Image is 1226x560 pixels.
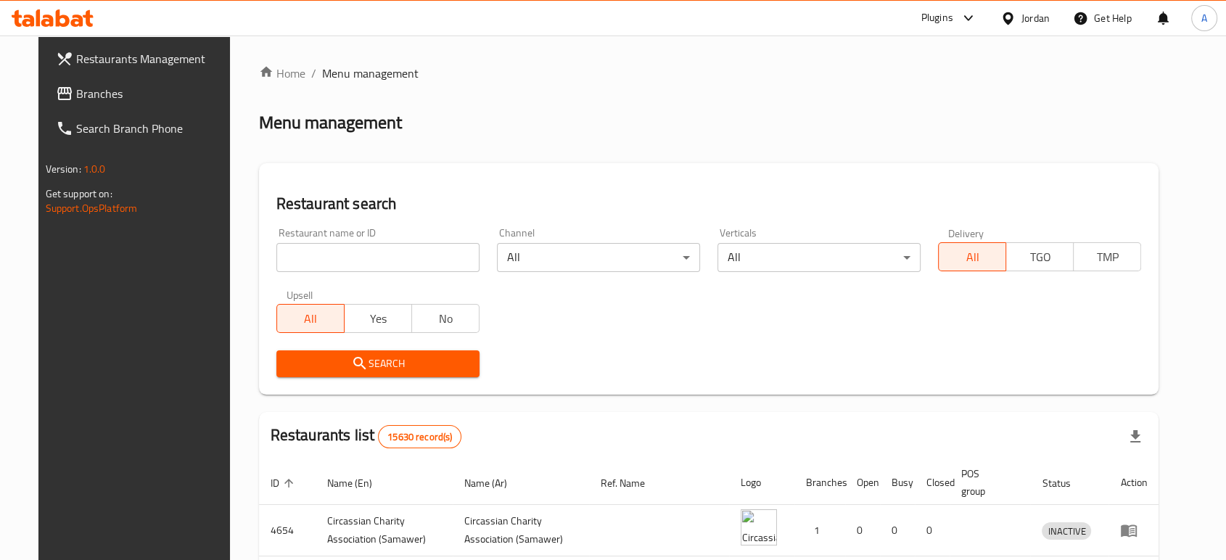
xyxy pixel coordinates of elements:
[350,308,406,329] span: Yes
[283,308,339,329] span: All
[948,228,984,238] label: Delivery
[327,474,391,492] span: Name (En)
[411,304,480,333] button: No
[287,289,313,300] label: Upsell
[271,424,462,448] h2: Restaurants list
[276,304,345,333] button: All
[915,505,950,556] td: 0
[1021,10,1050,26] div: Jordan
[1042,522,1091,540] div: INACTIVE
[845,461,880,505] th: Open
[729,461,794,505] th: Logo
[497,243,700,272] div: All
[378,425,461,448] div: Total records count
[276,243,480,272] input: Search for restaurant name or ID..
[938,242,1006,271] button: All
[288,355,468,373] span: Search
[259,65,305,82] a: Home
[259,111,402,134] h2: Menu management
[259,505,316,556] td: 4654
[276,350,480,377] button: Search
[311,65,316,82] li: /
[76,85,231,102] span: Branches
[1073,242,1141,271] button: TMP
[794,461,845,505] th: Branches
[880,461,915,505] th: Busy
[344,304,412,333] button: Yes
[1108,461,1159,505] th: Action
[76,120,231,137] span: Search Branch Phone
[601,474,664,492] span: Ref. Name
[44,41,243,76] a: Restaurants Management
[271,474,298,492] span: ID
[76,50,231,67] span: Restaurants Management
[44,76,243,111] a: Branches
[880,505,915,556] td: 0
[1005,242,1074,271] button: TGO
[717,243,921,272] div: All
[1120,522,1147,539] div: Menu
[1012,247,1068,268] span: TGO
[259,65,1159,82] nav: breadcrumb
[46,199,138,218] a: Support.OpsPlatform
[44,111,243,146] a: Search Branch Phone
[915,461,950,505] th: Closed
[741,509,777,545] img: ​Circassian ​Charity ​Association​ (Samawer)
[316,505,453,556] td: ​Circassian ​Charity ​Association​ (Samawer)
[322,65,419,82] span: Menu management
[1118,419,1153,454] div: Export file
[464,474,526,492] span: Name (Ar)
[845,505,880,556] td: 0
[1201,10,1207,26] span: A
[46,160,81,178] span: Version:
[794,505,845,556] td: 1
[961,465,1013,500] span: POS group
[1042,523,1091,540] span: INACTIVE
[46,184,112,203] span: Get support on:
[276,193,1142,215] h2: Restaurant search
[83,160,106,178] span: 1.0.0
[945,247,1000,268] span: All
[1079,247,1135,268] span: TMP
[379,430,461,444] span: 15630 record(s)
[453,505,590,556] td: ​Circassian ​Charity ​Association​ (Samawer)
[418,308,474,329] span: No
[1042,474,1089,492] span: Status
[921,9,953,27] div: Plugins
